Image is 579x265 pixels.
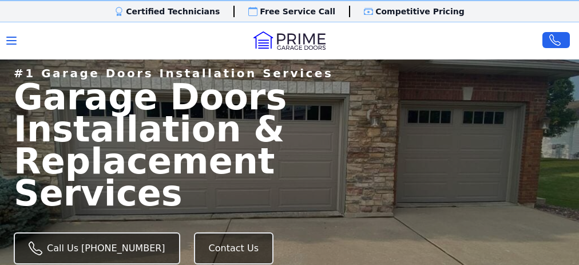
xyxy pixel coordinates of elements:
span: Garage Doors Installation & Replacement Services [14,81,346,209]
p: Certified Technicians [126,6,220,17]
p: #1 Garage Doors Installation Services [14,65,333,81]
p: Competitive Pricing [375,6,465,17]
a: Contact Us [194,232,273,264]
p: Free Service Call [260,6,335,17]
img: Logo [253,31,326,50]
a: Call Us [PHONE_NUMBER] [14,232,180,264]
